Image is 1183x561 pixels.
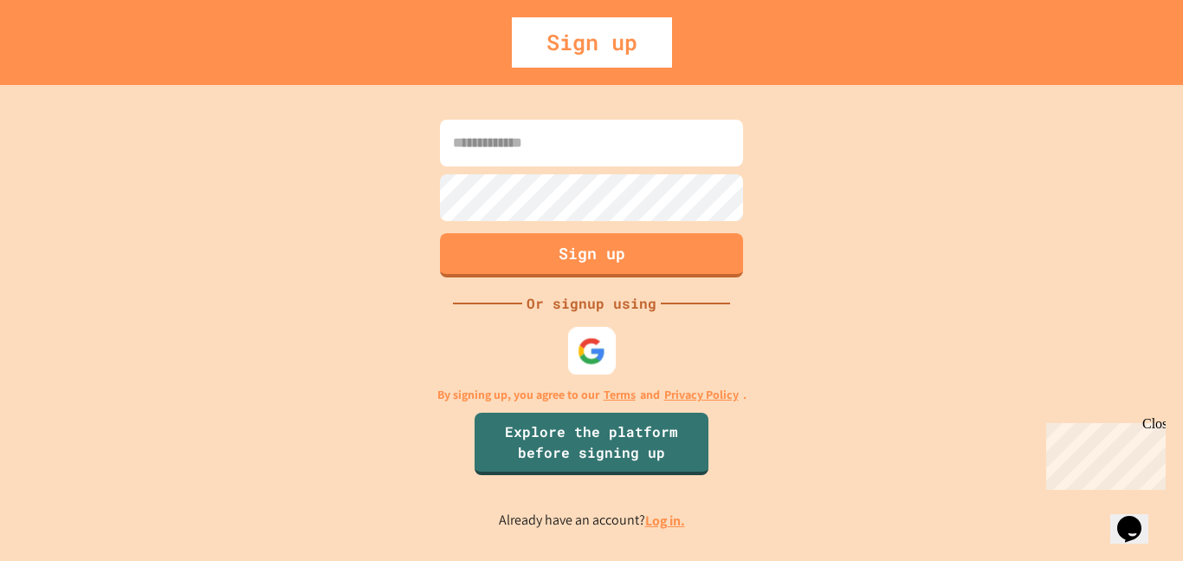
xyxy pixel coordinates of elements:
iframe: chat widget [1039,416,1166,490]
div: Or signup using [522,293,661,314]
button: Sign up [440,233,743,277]
div: Chat with us now!Close [7,7,120,110]
img: google-icon.svg [578,336,606,365]
a: Terms [604,386,636,404]
a: Privacy Policy [664,386,739,404]
p: Already have an account? [499,510,685,532]
iframe: chat widget [1110,492,1166,544]
div: Sign up [512,17,672,68]
p: By signing up, you agree to our and . [437,386,747,404]
a: Log in. [645,512,685,530]
a: Explore the platform before signing up [475,413,708,475]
